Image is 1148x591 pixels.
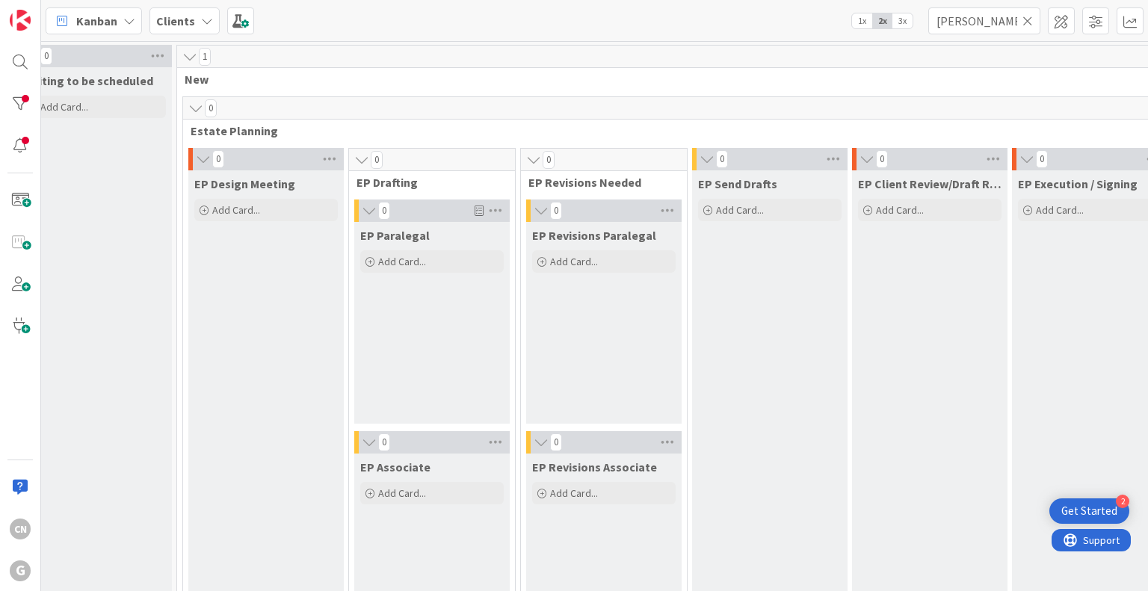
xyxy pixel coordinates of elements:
[1049,498,1129,524] div: Open Get Started checklist, remaining modules: 2
[199,48,211,66] span: 1
[357,175,496,190] span: EP Drafting
[40,100,88,114] span: Add Card...
[543,151,555,169] span: 0
[378,202,390,220] span: 0
[378,255,426,268] span: Add Card...
[10,519,31,539] div: CN
[10,10,31,31] img: Visit kanbanzone.com
[371,151,383,169] span: 0
[378,486,426,500] span: Add Card...
[194,176,295,191] span: EP Design Meeting
[532,460,657,474] span: EP Revisions Associate
[360,460,430,474] span: EP Associate
[550,202,562,220] span: 0
[10,560,31,581] div: G
[528,175,668,190] span: EP Revisions Needed
[928,7,1040,34] input: Quick Filter...
[876,203,924,217] span: Add Card...
[205,99,217,117] span: 0
[892,13,913,28] span: 3x
[532,228,656,243] span: EP Revisions Paralegal
[852,13,872,28] span: 1x
[550,486,598,500] span: Add Card...
[76,12,117,30] span: Kanban
[716,203,764,217] span: Add Card...
[360,228,430,243] span: EP Paralegal
[858,176,1002,191] span: EP Client Review/Draft Review Meeting
[156,13,195,28] b: Clients
[876,150,888,168] span: 0
[698,176,777,191] span: EP Send Drafts
[378,433,390,451] span: 0
[1018,176,1138,191] span: EP Execution / Signing
[40,47,52,65] span: 0
[550,433,562,451] span: 0
[1036,203,1084,217] span: Add Card...
[1116,495,1129,508] div: 2
[31,2,68,20] span: Support
[550,255,598,268] span: Add Card...
[872,13,892,28] span: 2x
[1036,150,1048,168] span: 0
[716,150,728,168] span: 0
[212,150,224,168] span: 0
[212,203,260,217] span: Add Card...
[1061,504,1117,519] div: Get Started
[22,73,153,88] span: Waiting to be scheduled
